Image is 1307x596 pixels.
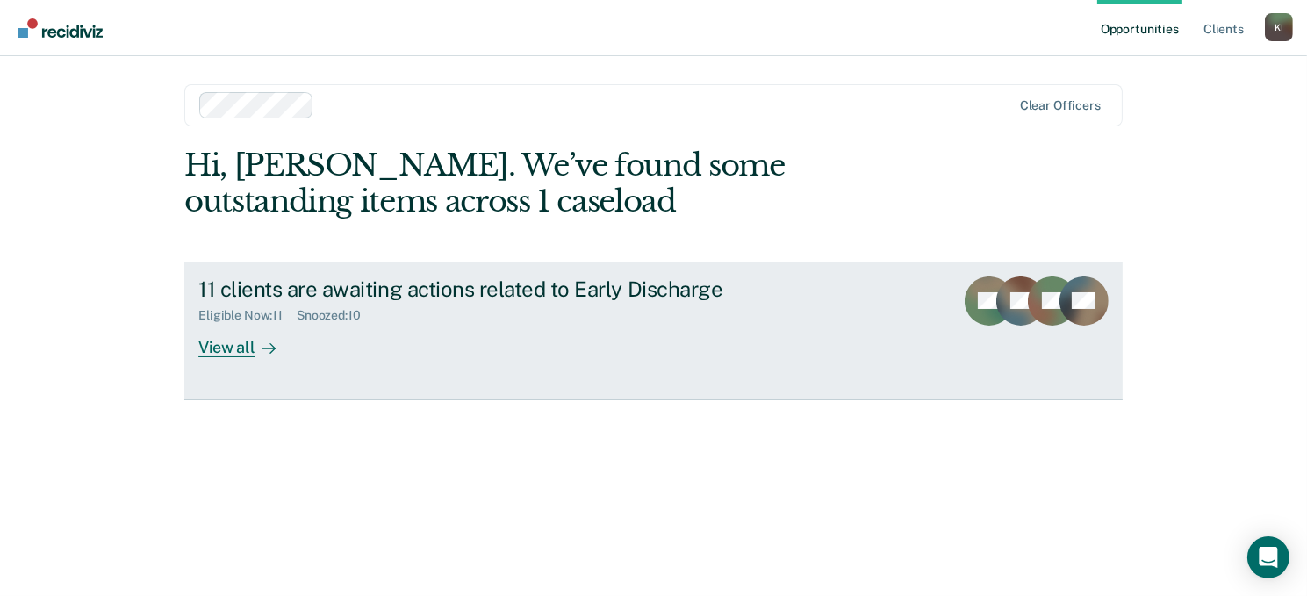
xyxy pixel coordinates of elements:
div: Snoozed : 10 [297,308,375,323]
div: View all [198,323,297,357]
div: Clear officers [1020,98,1101,113]
div: Hi, [PERSON_NAME]. We’ve found some outstanding items across 1 caseload [184,147,935,219]
div: Eligible Now : 11 [198,308,297,323]
img: Recidiviz [18,18,103,38]
button: Profile dropdown button [1265,13,1293,41]
div: 11 clients are awaiting actions related to Early Discharge [198,276,815,302]
div: K I [1265,13,1293,41]
a: 11 clients are awaiting actions related to Early DischargeEligible Now:11Snoozed:10View all [184,262,1123,400]
div: Open Intercom Messenger [1247,536,1289,578]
